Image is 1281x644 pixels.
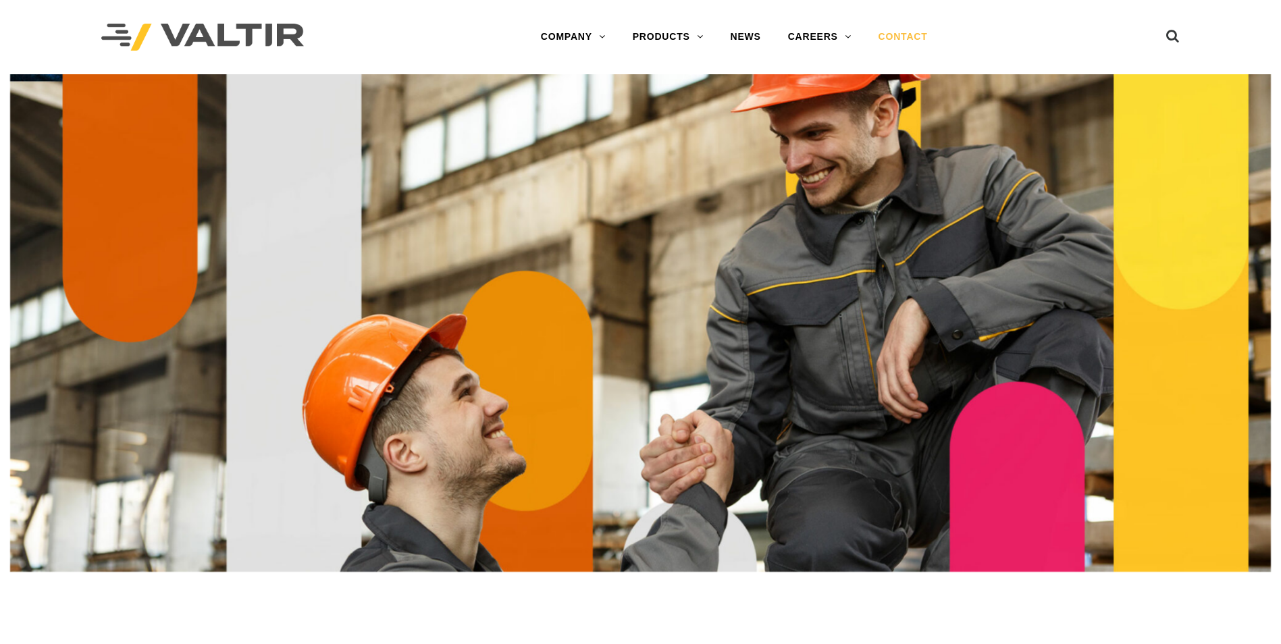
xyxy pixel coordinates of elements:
[10,74,1271,572] img: Contact_1
[619,24,717,51] a: PRODUCTS
[775,24,865,51] a: CAREERS
[527,24,619,51] a: COMPANY
[865,24,941,51] a: CONTACT
[717,24,775,51] a: NEWS
[101,24,304,51] img: Valtir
